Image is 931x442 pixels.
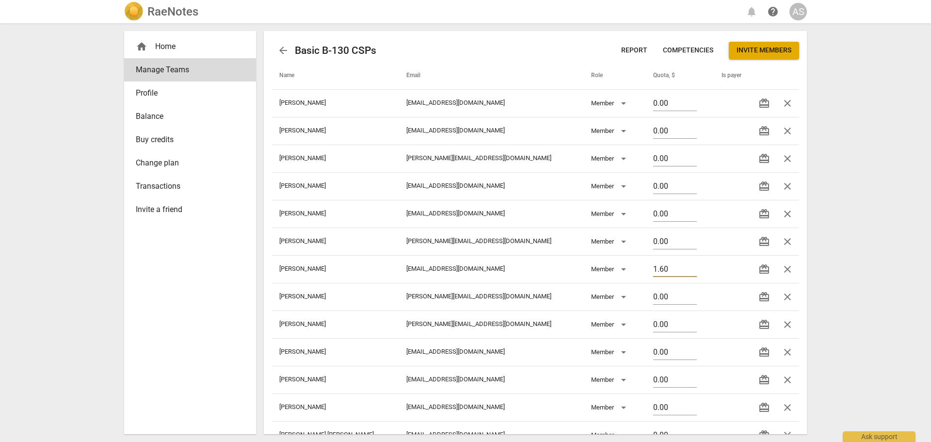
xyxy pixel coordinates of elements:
[782,98,793,109] span: close
[758,180,770,192] span: redeem
[782,125,793,137] span: close
[591,206,629,222] div: Member
[753,396,776,419] button: Transfer credits
[764,3,782,20] a: Help
[124,58,256,82] a: Manage Teams
[758,319,770,330] span: redeem
[782,236,793,247] span: close
[655,42,721,59] button: Competencies
[591,289,629,305] div: Member
[591,123,629,139] div: Member
[843,431,915,442] div: Ask support
[591,96,629,111] div: Member
[124,2,144,21] img: Logo
[272,228,399,255] td: [PERSON_NAME]
[753,202,776,226] button: Transfer credits
[782,208,793,220] span: close
[272,393,399,421] td: [PERSON_NAME]
[591,72,614,80] span: Role
[591,151,629,166] div: Member
[124,151,256,175] a: Change plan
[399,255,584,283] td: [EMAIL_ADDRESS][DOMAIN_NAME]
[279,72,306,80] span: Name
[753,119,776,143] button: Transfer credits
[753,285,776,309] button: Transfer credits
[737,46,791,55] span: Invite members
[782,153,793,164] span: close
[621,46,647,55] span: Report
[124,35,256,58] div: Home
[758,208,770,220] span: redeem
[782,374,793,386] span: close
[136,41,237,52] div: Home
[758,291,770,303] span: redeem
[272,172,399,200] td: [PERSON_NAME]
[124,82,256,105] a: Profile
[767,6,779,17] span: help
[272,366,399,393] td: [PERSON_NAME]
[272,283,399,311] td: [PERSON_NAME]
[147,5,198,18] h2: RaeNotes
[136,64,237,76] span: Manage Teams
[124,128,256,151] a: Buy credits
[124,2,198,21] a: LogoRaeNotes
[591,234,629,249] div: Member
[272,255,399,283] td: [PERSON_NAME]
[136,41,147,52] span: home
[399,228,584,255] td: [PERSON_NAME][EMAIL_ADDRESS][DOMAIN_NAME]
[406,72,432,80] span: Email
[782,291,793,303] span: close
[399,393,584,421] td: [EMAIL_ADDRESS][DOMAIN_NAME]
[758,429,770,441] span: redeem
[653,72,687,80] span: Quota, $
[591,317,629,332] div: Member
[399,89,584,117] td: [EMAIL_ADDRESS][DOMAIN_NAME]
[399,311,584,338] td: [PERSON_NAME][EMAIL_ADDRESS][DOMAIN_NAME]
[272,145,399,172] td: [PERSON_NAME]
[753,175,776,198] button: Transfer credits
[789,3,807,20] button: AS
[758,125,770,137] span: redeem
[591,372,629,388] div: Member
[591,344,629,360] div: Member
[136,204,237,215] span: Invite a friend
[782,429,793,441] span: close
[753,92,776,115] button: Transfer credits
[591,179,629,194] div: Member
[729,42,799,59] button: Invite members
[758,98,770,109] span: redeem
[124,198,256,221] a: Invite a friend
[782,402,793,413] span: close
[758,402,770,413] span: redeem
[399,366,584,393] td: [EMAIL_ADDRESS][DOMAIN_NAME]
[753,313,776,336] button: Transfer credits
[136,134,237,146] span: Buy credits
[753,341,776,364] button: Transfer credits
[136,111,237,122] span: Balance
[591,262,629,277] div: Member
[136,180,237,192] span: Transactions
[124,175,256,198] a: Transactions
[272,200,399,228] td: [PERSON_NAME]
[399,200,584,228] td: [EMAIL_ADDRESS][DOMAIN_NAME]
[136,157,237,169] span: Change plan
[272,117,399,145] td: [PERSON_NAME]
[272,89,399,117] td: [PERSON_NAME]
[782,346,793,358] span: close
[758,346,770,358] span: redeem
[399,172,584,200] td: [EMAIL_ADDRESS][DOMAIN_NAME]
[758,374,770,386] span: redeem
[399,117,584,145] td: [EMAIL_ADDRESS][DOMAIN_NAME]
[399,283,584,311] td: [PERSON_NAME][EMAIL_ADDRESS][DOMAIN_NAME]
[277,45,289,56] span: arrow_back
[758,263,770,275] span: redeem
[272,338,399,366] td: [PERSON_NAME]
[753,258,776,281] button: Transfer credits
[124,105,256,128] a: Balance
[782,180,793,192] span: close
[399,145,584,172] td: [PERSON_NAME][EMAIL_ADDRESS][DOMAIN_NAME]
[753,230,776,253] button: Transfer credits
[753,147,776,170] button: Transfer credits
[663,46,713,55] span: Competencies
